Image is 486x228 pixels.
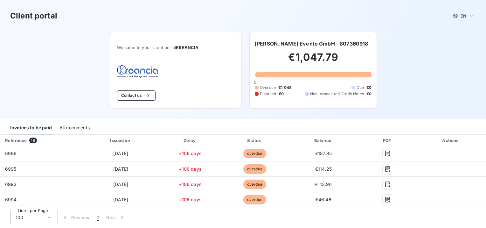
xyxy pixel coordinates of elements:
[117,65,158,80] img: Company logo
[113,197,128,202] span: [DATE]
[117,90,156,101] button: Contact us
[360,137,414,144] div: PDF
[16,214,23,221] span: 100
[255,51,371,70] h2: €1,047.79
[461,13,466,18] span: EN
[289,137,358,144] div: Balance
[315,166,332,172] span: €114.25
[243,180,266,189] span: overdue
[260,85,276,90] span: Overdue
[117,45,234,50] span: Welcome to your client portal
[5,138,27,143] div: Reference
[315,182,332,187] span: €113.90
[179,182,201,187] span: +106 days
[278,85,292,90] span: €1,048
[113,166,128,172] span: [DATE]
[59,121,90,134] div: All documents
[176,45,198,50] span: KREANCIA
[5,182,17,187] span: 6993
[5,166,17,172] span: 6995
[10,121,52,134] div: Invoices to be paid
[97,214,99,221] span: 1
[260,91,276,97] span: Disputed
[279,91,284,97] span: €0
[29,138,37,143] span: 16
[113,182,128,187] span: [DATE]
[243,164,266,174] span: overdue
[255,40,368,47] h6: [PERSON_NAME] Evento GmbH - 807360918
[179,151,201,156] span: +106 days
[93,211,102,224] button: 1
[113,151,128,156] span: [DATE]
[10,10,57,22] h3: Client portal
[315,151,332,156] span: €187.85
[5,197,17,202] span: 6994
[310,91,364,97] span: Non-Associated Credit Notes
[316,197,331,202] span: €46.46
[366,85,371,90] span: €0
[366,91,371,97] span: €0
[84,137,157,144] div: Issued on
[417,137,485,144] div: Actions
[357,85,364,90] span: Due
[223,137,286,144] div: Status
[243,149,266,158] span: overdue
[243,195,266,204] span: overdue
[179,197,201,202] span: +106 days
[102,211,129,224] button: Next
[179,166,201,172] span: +106 days
[254,80,256,85] span: 0
[5,151,17,156] span: 6996
[58,211,93,224] button: Previous
[160,137,220,144] div: Delay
